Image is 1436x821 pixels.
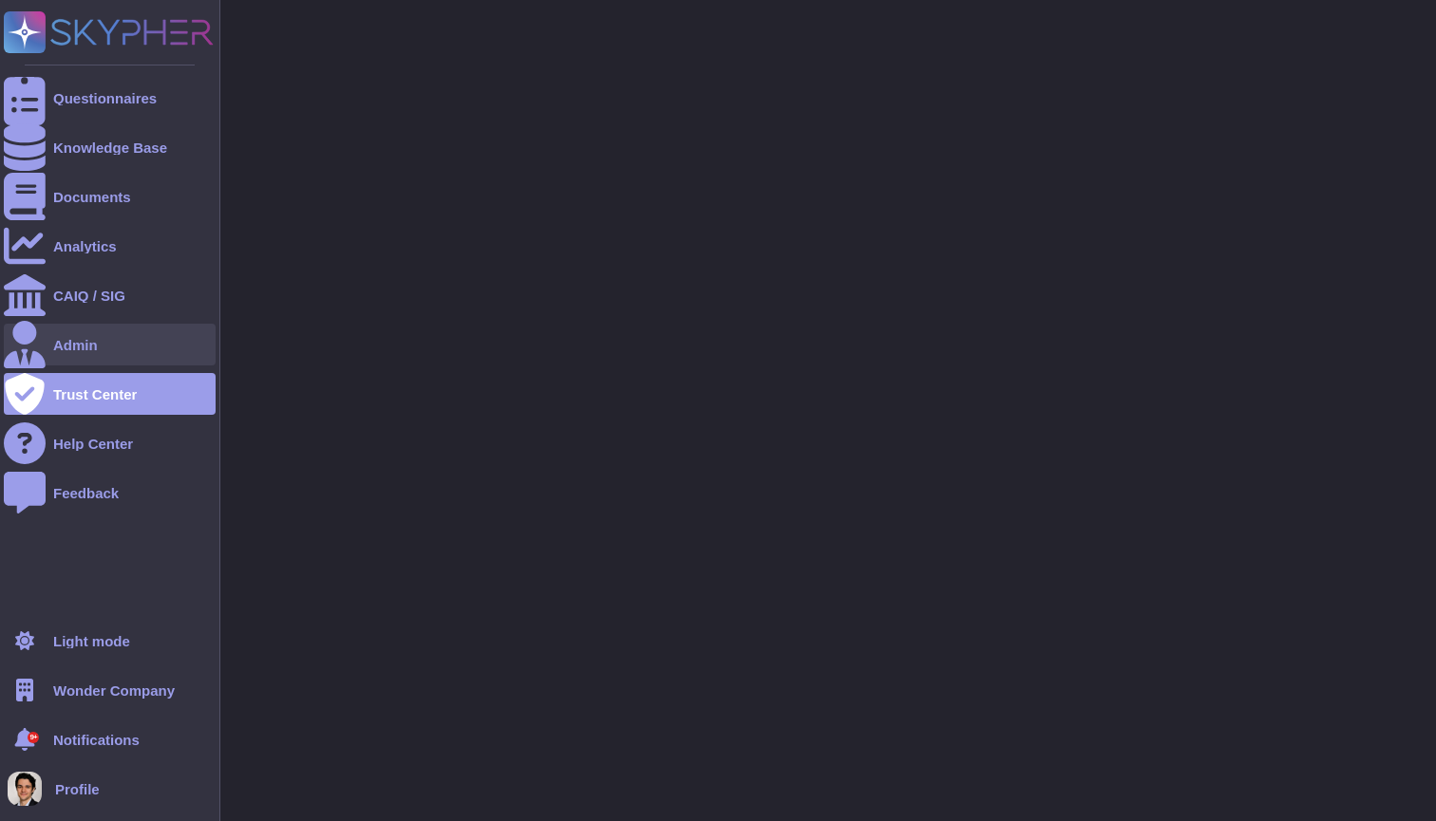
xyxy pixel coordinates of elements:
[53,634,130,648] div: Light mode
[4,324,216,365] a: Admin
[53,733,140,747] span: Notifications
[28,732,39,743] div: 9+
[53,239,117,253] div: Analytics
[53,91,157,105] div: Questionnaires
[53,683,175,698] span: Wonder Company
[53,289,125,303] div: CAIQ / SIG
[4,126,216,168] a: Knowledge Base
[4,472,216,513] a: Feedback
[53,338,98,352] div: Admin
[53,190,131,204] div: Documents
[53,486,119,500] div: Feedback
[55,782,100,796] span: Profile
[8,772,42,806] img: user
[4,77,216,119] a: Questionnaires
[4,225,216,267] a: Analytics
[4,768,55,810] button: user
[53,140,167,155] div: Knowledge Base
[53,437,133,451] div: Help Center
[4,422,216,464] a: Help Center
[53,387,137,401] div: Trust Center
[4,373,216,415] a: Trust Center
[4,176,216,217] a: Documents
[4,274,216,316] a: CAIQ / SIG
